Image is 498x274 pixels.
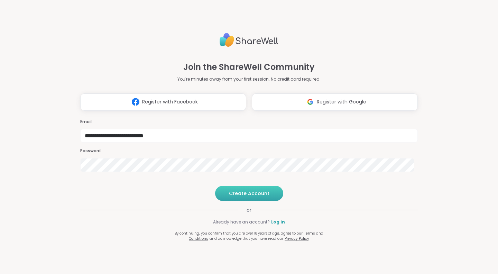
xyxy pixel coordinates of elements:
[229,190,269,197] span: Create Account
[80,119,418,125] h3: Email
[142,98,198,106] span: Register with Facebook
[304,95,317,108] img: ShareWell Logomark
[210,236,283,241] span: and acknowledge that you have read our
[80,148,418,154] h3: Password
[177,76,321,82] p: You're minutes away from your first session. No credit card required.
[213,219,270,225] span: Already have an account?
[129,95,142,108] img: ShareWell Logomark
[220,30,278,50] img: ShareWell Logo
[80,93,246,111] button: Register with Facebook
[175,231,303,236] span: By continuing, you confirm that you are over 18 years of age, agree to our
[285,236,309,241] a: Privacy Policy
[238,207,260,213] span: or
[189,231,323,241] a: Terms and Conditions
[252,93,418,111] button: Register with Google
[317,98,366,106] span: Register with Google
[183,61,315,73] h1: Join the ShareWell Community
[271,219,285,225] a: Log in
[215,186,283,201] button: Create Account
